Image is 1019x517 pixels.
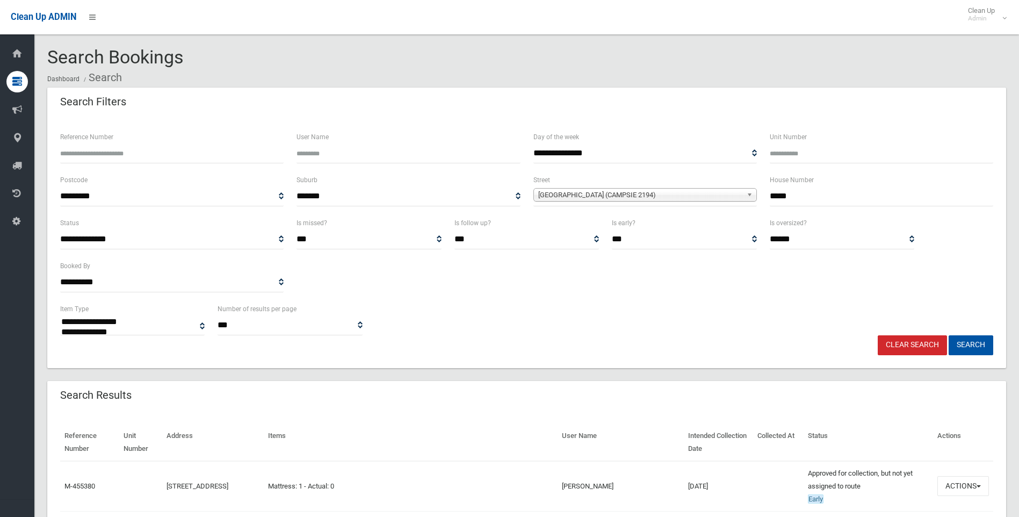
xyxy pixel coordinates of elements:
[47,385,144,406] header: Search Results
[808,494,823,504] span: Early
[264,461,558,512] td: Mattress: 1 - Actual: 0
[167,482,228,490] a: [STREET_ADDRESS]
[60,424,119,461] th: Reference Number
[60,174,88,186] label: Postcode
[162,424,263,461] th: Address
[119,424,162,461] th: Unit Number
[558,424,684,461] th: User Name
[218,303,297,315] label: Number of results per page
[60,217,79,229] label: Status
[297,217,327,229] label: Is missed?
[968,15,995,23] small: Admin
[804,461,933,512] td: Approved for collection, but not yet assigned to route
[11,12,76,22] span: Clean Up ADMIN
[538,189,742,202] span: [GEOGRAPHIC_DATA] (CAMPSIE 2194)
[533,174,550,186] label: Street
[47,75,80,83] a: Dashboard
[60,303,89,315] label: Item Type
[933,424,993,461] th: Actions
[533,131,579,143] label: Day of the week
[684,461,753,512] td: [DATE]
[753,424,804,461] th: Collected At
[297,131,329,143] label: User Name
[770,174,814,186] label: House Number
[770,217,807,229] label: Is oversized?
[684,424,753,461] th: Intended Collection Date
[47,46,184,68] span: Search Bookings
[937,476,989,496] button: Actions
[81,68,122,88] li: Search
[264,424,558,461] th: Items
[454,217,491,229] label: Is follow up?
[558,461,684,512] td: [PERSON_NAME]
[47,91,139,112] header: Search Filters
[60,260,90,272] label: Booked By
[949,335,993,355] button: Search
[963,6,1006,23] span: Clean Up
[878,335,947,355] a: Clear Search
[64,482,95,490] a: M-455380
[60,131,113,143] label: Reference Number
[804,424,933,461] th: Status
[770,131,807,143] label: Unit Number
[297,174,317,186] label: Suburb
[612,217,635,229] label: Is early?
